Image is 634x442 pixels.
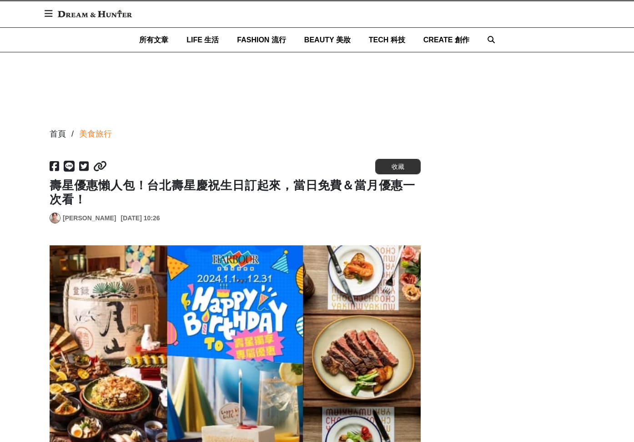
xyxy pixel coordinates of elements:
a: Avatar [50,213,60,224]
a: CREATE 創作 [423,28,469,52]
div: 首頁 [50,128,66,140]
div: [DATE] 10:26 [121,213,160,223]
a: 美食旅行 [79,128,112,140]
div: / [71,128,74,140]
span: CREATE 創作 [423,36,469,44]
span: FASHION 流行 [237,36,286,44]
a: [PERSON_NAME] [63,213,116,223]
a: 所有文章 [139,28,168,52]
span: 所有文章 [139,36,168,44]
a: LIFE 生活 [186,28,219,52]
span: LIFE 生活 [186,36,219,44]
button: 收藏 [375,159,421,174]
a: BEAUTY 美妝 [304,28,351,52]
img: Dream & Hunter [53,5,136,22]
a: TECH 科技 [369,28,405,52]
a: FASHION 流行 [237,28,286,52]
img: Avatar [50,213,60,223]
span: BEAUTY 美妝 [304,36,351,44]
span: TECH 科技 [369,36,405,44]
h1: 壽星優惠懶人包！台北壽星慶祝生日訂起來，當日免費＆當月優惠一次看！ [50,178,421,207]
